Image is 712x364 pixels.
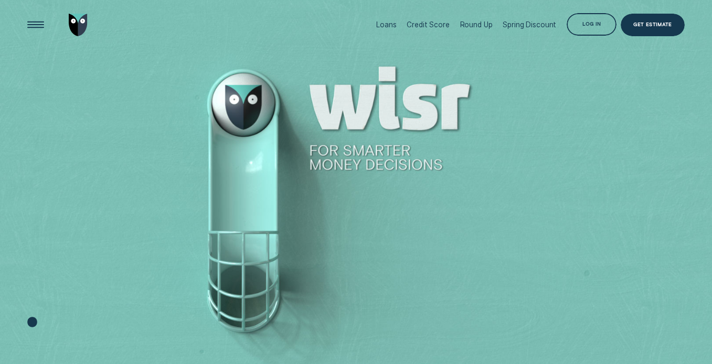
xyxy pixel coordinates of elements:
img: Wisr [69,14,88,36]
button: Open Menu [25,14,47,36]
div: Credit Score [407,20,449,29]
div: Round Up [460,20,493,29]
div: Spring Discount [503,20,556,29]
a: Get Estimate [621,14,684,36]
button: Log in [567,13,617,36]
div: Loans [376,20,396,29]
